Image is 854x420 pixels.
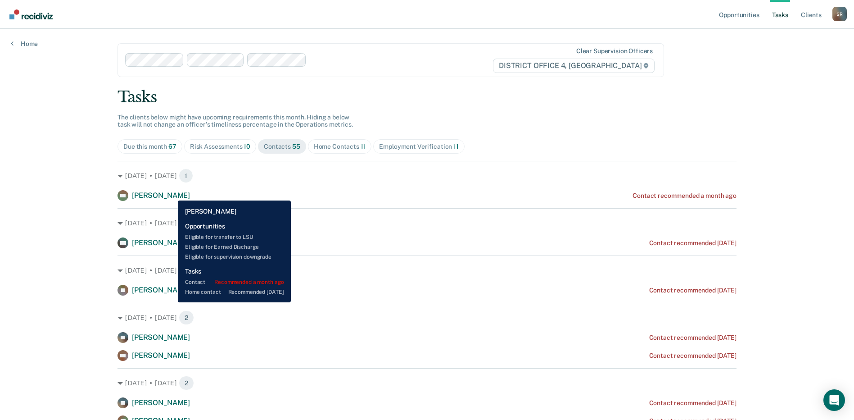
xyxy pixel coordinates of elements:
[179,263,193,278] span: 1
[292,143,300,150] span: 55
[179,169,193,183] span: 1
[132,238,190,247] span: [PERSON_NAME]
[168,143,176,150] span: 67
[649,239,737,247] div: Contact recommended [DATE]
[190,143,250,151] div: Risk Assessments
[244,143,250,150] span: 10
[576,47,653,55] div: Clear supervision officers
[9,9,53,19] img: Recidiviz
[832,7,847,21] button: Profile dropdown button
[361,143,366,150] span: 11
[633,192,737,200] div: Contact recommended a month ago
[132,333,190,342] span: [PERSON_NAME]
[132,191,190,200] span: [PERSON_NAME]
[649,352,737,360] div: Contact recommended [DATE]
[117,263,737,278] div: [DATE] • [DATE] 1
[649,334,737,342] div: Contact recommended [DATE]
[179,310,194,325] span: 2
[179,216,193,230] span: 1
[117,216,737,230] div: [DATE] • [DATE] 1
[832,7,847,21] div: S R
[453,143,459,150] span: 11
[314,143,366,151] div: Home Contacts
[117,310,737,325] div: [DATE] • [DATE] 2
[11,40,38,48] a: Home
[649,399,737,407] div: Contact recommended [DATE]
[132,398,190,407] span: [PERSON_NAME]
[132,286,190,294] span: [PERSON_NAME]
[823,389,845,411] div: Open Intercom Messenger
[123,143,176,151] div: Due this month
[493,59,655,73] span: DISTRICT OFFICE 4, [GEOGRAPHIC_DATA]
[117,376,737,390] div: [DATE] • [DATE] 2
[132,351,190,360] span: [PERSON_NAME]
[379,143,458,151] div: Employment Verification
[117,169,737,183] div: [DATE] • [DATE] 1
[649,287,737,294] div: Contact recommended [DATE]
[179,376,194,390] span: 2
[117,114,353,128] span: The clients below might have upcoming requirements this month. Hiding a below task will not chang...
[264,143,300,151] div: Contacts
[117,88,737,106] div: Tasks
